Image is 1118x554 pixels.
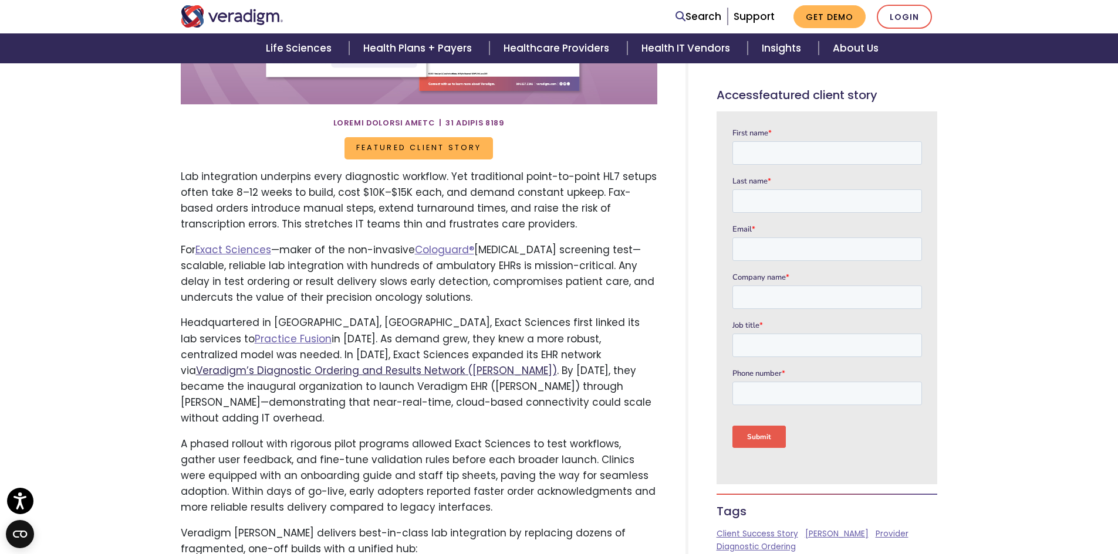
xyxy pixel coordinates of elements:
[734,9,775,23] a: Support
[805,528,869,539] a: [PERSON_NAME]
[255,332,332,346] a: Practice Fusion
[333,114,505,132] span: Loremi Dolorsi Ametc | 31 Adipis 8189
[349,33,489,63] a: Health Plans + Payers
[415,243,474,257] a: Cologuard®
[732,127,922,468] iframe: Form 0
[748,33,819,63] a: Insights
[627,33,748,63] a: Health IT Vendors
[181,436,657,516] p: A phased rollout with rigorous pilot programs allowed Exact Sciences to test workflows, gather us...
[893,470,1104,540] iframe: Drift Chat Widget
[181,315,657,426] p: Headquartered in [GEOGRAPHIC_DATA], [GEOGRAPHIC_DATA], Exact Sciences first linked its lab servic...
[181,5,283,28] img: Veradigm logo
[675,9,721,25] a: Search
[717,528,798,539] a: Client Success Story
[196,363,557,378] a: Veradigm’s Diagnostic Ordering and Results Network ([PERSON_NAME])
[717,88,938,102] h5: Access
[252,33,349,63] a: Life Sciences
[876,528,908,539] a: Provider
[6,520,34,548] button: Open CMP widget
[181,242,657,306] p: For —maker of the non-invasive [MEDICAL_DATA] screening test—scalable, reliable lab integration w...
[793,5,866,28] a: Get Demo
[877,5,932,29] a: Login
[759,87,877,103] span: Featured Client Story
[344,137,492,159] span: Featured Client Story
[195,243,271,257] a: Exact Sciences
[717,541,796,552] a: Diagnostic Ordering
[717,504,938,518] h5: Tags
[489,33,627,63] a: Healthcare Providers
[819,33,893,63] a: About Us
[181,169,657,233] p: Lab integration underpins every diagnostic workflow. Yet traditional point-to-point HL7 setups of...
